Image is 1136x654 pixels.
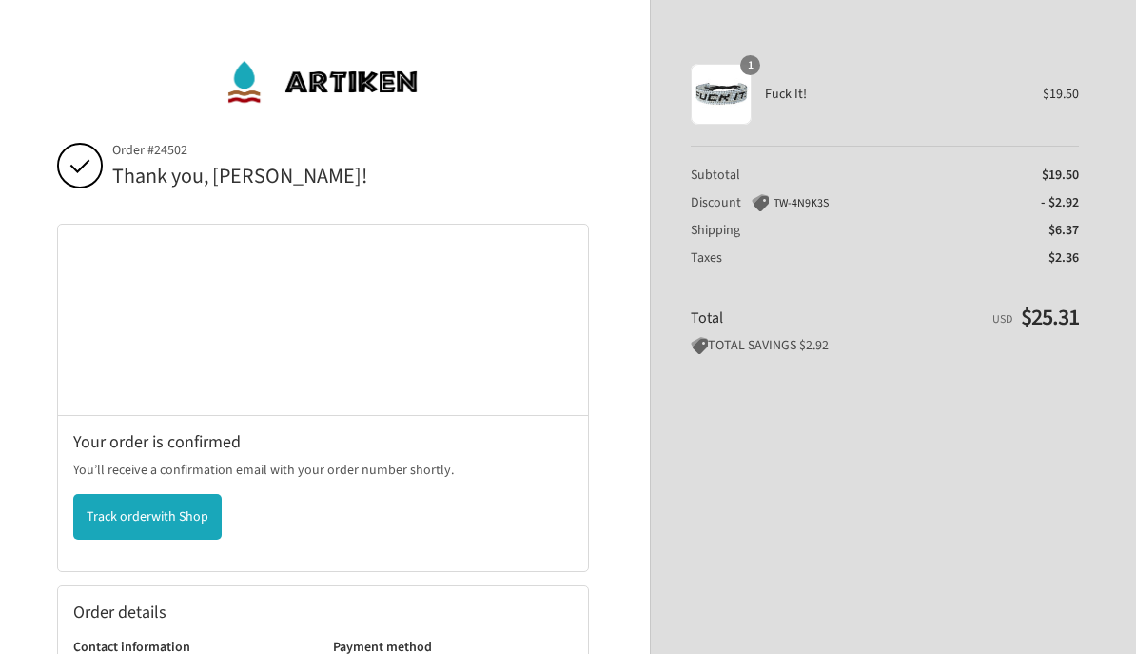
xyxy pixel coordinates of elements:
[992,311,1012,327] span: USD
[691,307,723,328] span: Total
[1041,193,1079,212] span: - $2.92
[691,64,752,125] img: Fuck It!
[58,225,588,415] div: Google map displaying pin point of shipping address: Chicago, Illinois
[774,195,829,211] span: TW-4N9K3S
[765,86,1016,103] span: Fuck It!
[691,221,740,240] span: Shipping
[1021,301,1079,334] span: $25.31
[112,163,588,190] h2: Thank you, [PERSON_NAME]!
[1048,221,1079,240] span: $6.37
[73,494,222,540] button: Track orderwith Shop
[691,167,910,184] th: Subtotal
[225,53,421,110] img: ArtiKen
[87,507,208,526] span: Track order
[691,336,796,355] span: TOTAL SAVINGS
[112,142,588,159] span: Order #24502
[1043,85,1079,104] span: $19.50
[691,193,741,212] span: Discount
[1042,166,1079,185] span: $19.50
[73,461,573,481] p: You’ll receive a confirmation email with your order number shortly.
[1048,248,1079,268] span: $2.36
[740,55,760,75] span: 1
[73,431,573,453] h2: Your order is confirmed
[799,336,829,355] span: $2.92
[58,225,589,415] iframe: Google map displaying pin point of shipping address: Chicago, Illinois
[151,507,208,526] span: with Shop
[73,602,323,624] h2: Order details
[691,240,910,268] th: Taxes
